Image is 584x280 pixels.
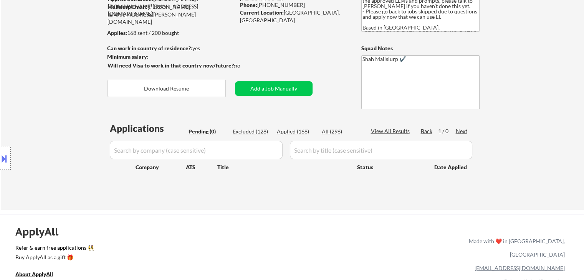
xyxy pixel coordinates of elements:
[15,270,64,280] a: About ApplyAll
[438,127,456,135] div: 1 / 0
[290,141,472,159] input: Search by title (case sensitive)
[234,62,256,69] div: no
[107,44,233,52] div: yes
[189,128,227,135] div: Pending (0)
[15,245,308,253] a: Refer & earn free applications 👯‍♀️
[108,62,235,69] strong: Will need Visa to work in that country now/future?:
[277,128,315,135] div: Applied (168)
[110,124,186,133] div: Applications
[357,160,423,174] div: Status
[421,127,433,135] div: Back
[371,127,412,135] div: View All Results
[233,128,271,135] div: Excluded (128)
[15,271,53,277] u: About ApplyAll
[108,3,147,10] strong: Mailslurp Email:
[475,265,565,271] a: [EMAIL_ADDRESS][DOMAIN_NAME]
[136,163,186,171] div: Company
[361,44,480,52] div: Squad Notes
[434,163,468,171] div: Date Applied
[240,9,284,16] strong: Current Location:
[217,163,350,171] div: Title
[235,81,313,96] button: Add a Job Manually
[322,128,360,135] div: All (296)
[108,3,235,26] div: [PERSON_NAME][EMAIL_ADDRESS][PERSON_NAME][DOMAIN_NAME]
[240,2,257,8] strong: Phone:
[186,163,217,171] div: ATS
[240,9,349,24] div: [GEOGRAPHIC_DATA], [GEOGRAPHIC_DATA]
[107,29,235,37] div: 168 sent / 200 bought
[456,127,468,135] div: Next
[240,1,349,9] div: [PHONE_NUMBER]
[107,45,192,51] strong: Can work in country of residence?:
[110,141,283,159] input: Search by company (case sensitive)
[108,80,226,97] button: Download Resume
[107,30,127,36] strong: Applies:
[466,234,565,261] div: Made with ❤️ in [GEOGRAPHIC_DATA], [GEOGRAPHIC_DATA]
